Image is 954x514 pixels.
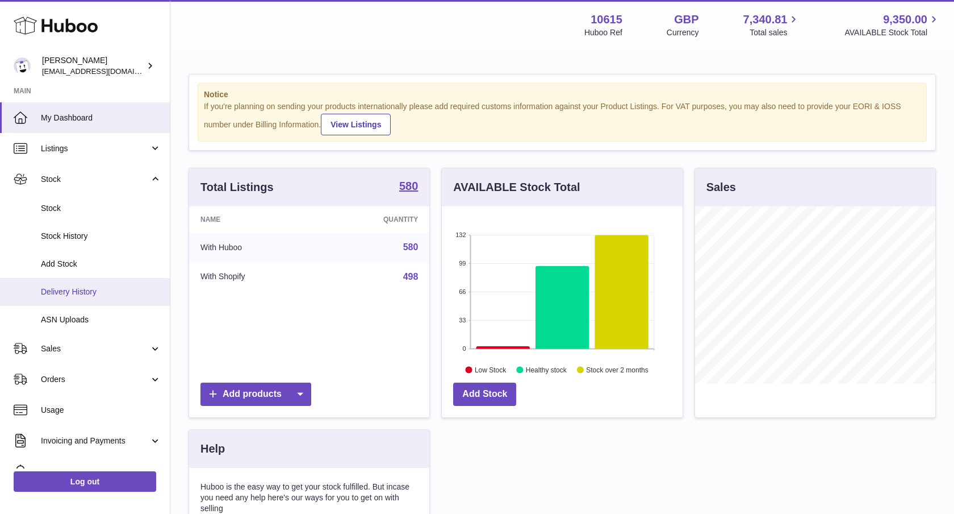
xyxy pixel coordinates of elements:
a: Add Stock [453,383,516,406]
td: With Huboo [189,233,319,262]
strong: GBP [674,12,698,27]
h3: Sales [706,180,736,195]
h3: Total Listings [200,180,274,195]
h3: Help [200,441,225,457]
span: Total sales [750,27,800,38]
a: Log out [14,471,156,492]
span: ASN Uploads [41,314,161,325]
span: 7,340.81 [743,12,788,27]
span: My Dashboard [41,113,161,123]
strong: 10615 [591,12,622,27]
a: View Listings [321,114,391,135]
span: Stock [41,203,161,214]
span: Add Stock [41,259,161,270]
p: Huboo is the easy way to get your stock fulfilled. But incase you need any help here's our ways f... [200,482,418,514]
text: Stock over 2 months [587,366,648,374]
span: Orders [41,374,149,385]
text: Healthy stock [526,366,567,374]
div: [PERSON_NAME] [42,55,144,77]
text: 66 [459,288,466,295]
text: 33 [459,317,466,324]
span: Delivery History [41,287,161,297]
span: Listings [41,143,149,154]
text: 0 [463,345,466,352]
strong: Notice [204,89,920,100]
span: Sales [41,343,149,354]
div: If you're planning on sending your products internationally please add required customs informati... [204,101,920,135]
span: Stock [41,174,149,185]
text: Low Stock [475,366,507,374]
a: 580 [403,242,419,252]
strong: 580 [399,180,418,192]
text: 99 [459,260,466,267]
th: Quantity [319,206,429,233]
text: 132 [455,231,466,238]
td: With Shopify [189,262,319,292]
span: Stock History [41,231,161,242]
span: Invoicing and Payments [41,436,149,446]
div: Currency [667,27,699,38]
a: 9,350.00 AVAILABLE Stock Total [844,12,940,38]
a: Add products [200,383,311,406]
a: 580 [399,180,418,194]
a: 7,340.81 Total sales [743,12,801,38]
img: fulfillment@fable.com [14,57,31,74]
span: 9,350.00 [883,12,927,27]
th: Name [189,206,319,233]
a: 498 [403,272,419,281]
div: Huboo Ref [584,27,622,38]
span: [EMAIL_ADDRESS][DOMAIN_NAME] [42,67,167,76]
span: Cases [41,466,161,477]
span: AVAILABLE Stock Total [844,27,940,38]
span: Usage [41,405,161,416]
h3: AVAILABLE Stock Total [453,180,580,195]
